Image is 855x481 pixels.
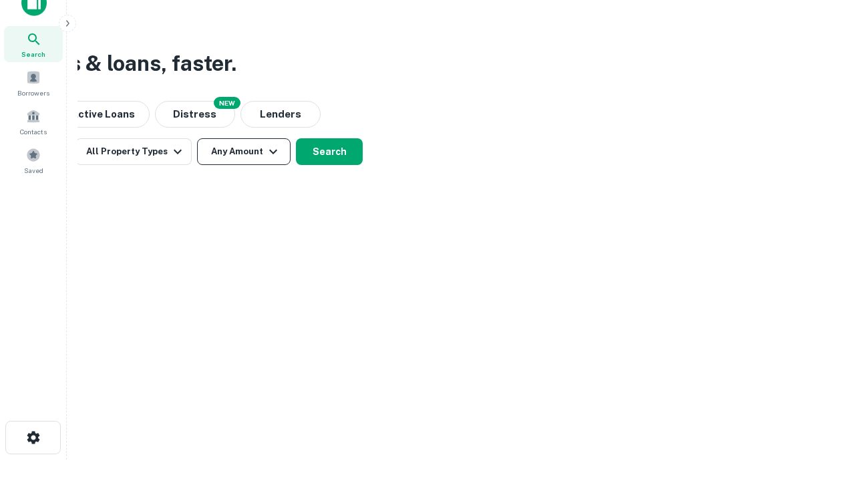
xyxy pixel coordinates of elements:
[240,101,321,128] button: Lenders
[24,165,43,176] span: Saved
[17,88,49,98] span: Borrowers
[4,142,63,178] a: Saved
[4,104,63,140] a: Contacts
[197,138,291,165] button: Any Amount
[4,26,63,62] a: Search
[788,374,855,438] iframe: Chat Widget
[75,138,192,165] button: All Property Types
[56,101,150,128] button: Active Loans
[21,49,45,59] span: Search
[4,65,63,101] a: Borrowers
[296,138,363,165] button: Search
[155,101,235,128] button: Search distressed loans with lien and other non-mortgage details.
[214,97,240,109] div: NEW
[20,126,47,137] span: Contacts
